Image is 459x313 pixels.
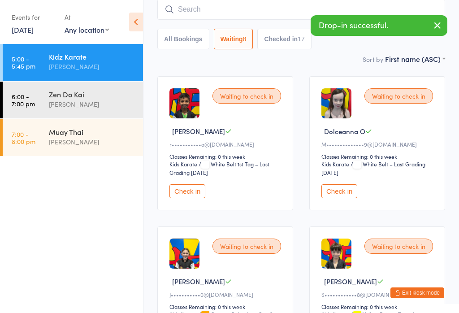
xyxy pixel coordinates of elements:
[169,88,199,118] img: image1750840711.png
[12,130,35,145] time: 7:00 - 8:00 pm
[321,160,349,168] div: Kids Karate
[172,277,225,286] span: [PERSON_NAME]
[12,93,35,107] time: 6:00 - 7:00 pm
[3,119,143,156] a: 7:00 -8:00 pmMuay Thai[PERSON_NAME]
[3,44,143,81] a: 5:00 -5:45 pmKidz Karate[PERSON_NAME]
[12,55,35,70] time: 5:00 - 5:45 pm
[385,54,445,64] div: First name (ASC)
[390,287,444,298] button: Exit kiosk mode
[324,277,377,286] span: [PERSON_NAME]
[364,239,433,254] div: Waiting to check in
[214,29,253,49] button: Waiting8
[321,152,436,160] div: Classes Remaining: 0 this week
[49,137,135,147] div: [PERSON_NAME]
[49,89,135,99] div: Zen Do Kai
[243,35,247,43] div: 8
[169,160,269,176] span: / White Belt 1st Tag – Last Grading [DATE]
[49,52,135,61] div: Kidz Karate
[169,160,197,168] div: Kids Karate
[298,35,305,43] div: 17
[363,55,383,64] label: Sort by
[49,99,135,109] div: [PERSON_NAME]
[157,29,209,49] button: All Bookings
[321,140,436,148] div: M••••••••••••••9@[DOMAIN_NAME]
[257,29,311,49] button: Checked in17
[169,239,199,269] img: image1750840679.png
[169,152,284,160] div: Classes Remaining: 0 this week
[321,160,425,176] span: / White Belt – Last Grading [DATE]
[49,61,135,72] div: [PERSON_NAME]
[65,25,109,35] div: Any location
[172,126,225,136] span: [PERSON_NAME]
[311,15,447,36] div: Drop-in successful.
[169,303,284,310] div: Classes Remaining: 0 this week
[49,127,135,137] div: Muay Thai
[321,303,436,310] div: Classes Remaining: 0 this week
[321,88,351,118] img: image1757416888.png
[321,239,351,269] img: image1750839357.png
[212,88,281,104] div: Waiting to check in
[3,82,143,118] a: 6:00 -7:00 pmZen Do Kai[PERSON_NAME]
[12,25,34,35] a: [DATE]
[65,10,109,25] div: At
[364,88,433,104] div: Waiting to check in
[169,140,284,148] div: r•••••••••••a@[DOMAIN_NAME]
[321,291,436,298] div: S••••••••••••8@[DOMAIN_NAME]
[169,184,205,198] button: Check in
[169,291,284,298] div: J•••••••••••0@[DOMAIN_NAME]
[12,10,56,25] div: Events for
[212,239,281,254] div: Waiting to check in
[321,184,357,198] button: Check in
[324,126,365,136] span: Dolceanna O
